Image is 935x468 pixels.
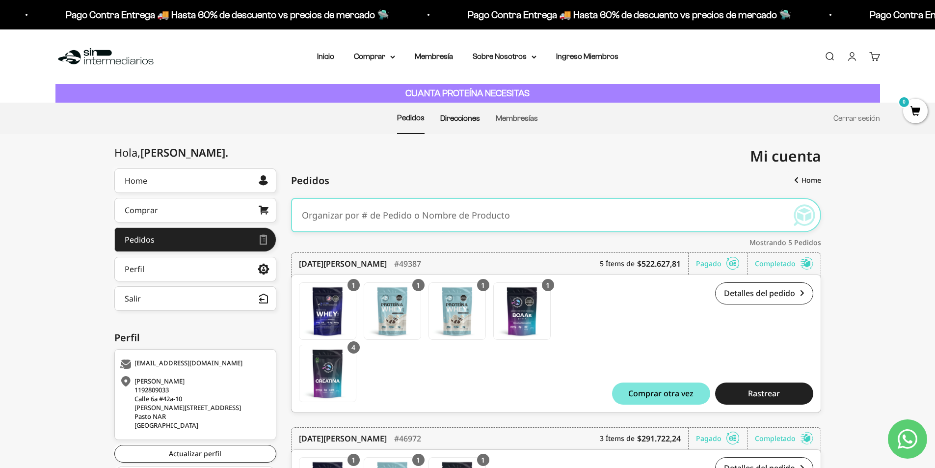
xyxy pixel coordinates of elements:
[628,389,694,397] span: Comprar otra vez
[114,168,276,193] a: Home
[903,107,928,117] a: 0
[114,445,276,463] a: Actualizar perfil
[556,52,618,60] a: Ingreso Miembros
[494,283,550,339] img: Translation missing: es.BCAAs sabor Limón - Mandarina (2:1:1)
[114,257,276,281] a: Perfil
[755,428,813,449] div: Completado
[66,7,389,23] p: Pago Contra Entrega 🚚 Hasta 60% de descuento vs precios de mercado 🛸
[291,237,821,248] div: Mostrando 5 Pedidos
[833,114,880,122] a: Cerrar sesión
[397,113,425,122] a: Pedidos
[114,330,276,345] div: Perfil
[787,171,821,189] a: Home
[299,282,356,340] a: Proteína Whey - Vainilla - Vainilla / 2 libras (910g)
[125,177,147,185] div: Home
[125,236,155,244] div: Pedidos
[302,200,781,230] input: Organizar por # de Pedido o Nombre de Producto
[394,428,421,449] div: #46972
[542,279,554,291] div: 1
[291,173,329,188] span: Pedidos
[600,428,689,449] div: 3 Ítems de
[125,206,158,214] div: Comprar
[637,433,681,444] b: $291.722,24
[299,283,356,339] img: Translation missing: es.Proteína Whey - Vainilla - Vainilla / 2 libras (910g)
[898,96,910,108] mark: 0
[114,227,276,252] a: Pedidos
[612,383,710,405] button: Comprar otra vez
[748,389,780,397] span: Rastrear
[347,454,360,466] div: 1
[415,52,453,60] a: Membresía
[496,114,538,122] a: Membresías
[473,50,536,63] summary: Sobre Nosotros
[750,146,821,166] span: Mi cuenta
[347,341,360,354] div: 4
[493,282,551,340] a: BCAAs sabor Limón - Mandarina (2:1:1)
[120,377,268,430] div: [PERSON_NAME] 1192809033 Calle 6a #42a-10 [PERSON_NAME][STREET_ADDRESS] Pasto NAR [GEOGRAPHIC_DATA]
[114,286,276,311] button: Salir
[440,114,480,122] a: Direcciones
[225,145,228,160] span: .
[120,359,268,369] div: [EMAIL_ADDRESS][DOMAIN_NAME]
[600,253,689,275] div: 5 Ítems de
[347,279,360,291] div: 1
[299,258,387,270] time: [DATE][PERSON_NAME]
[428,282,486,340] a: Proteína Whey - Cookies & Cream - Cookies & Cream / 1 libra (460g)
[364,282,421,340] a: Proteína Whey - Cookies & Cream - Cookies & Cream / 2 libras (910g)
[140,145,228,160] span: [PERSON_NAME]
[412,279,425,291] div: 1
[715,383,813,405] button: Rastrear
[429,283,485,339] img: Translation missing: es.Proteína Whey - Cookies & Cream - Cookies & Cream / 1 libra (460g)
[299,345,356,402] a: Creatina Monohidrato
[637,258,681,270] b: $522.627,81
[317,52,334,60] a: Inicio
[394,253,421,275] div: #49387
[468,7,791,23] p: Pago Contra Entrega 🚚 Hasta 60% de descuento vs precios de mercado 🛸
[299,345,356,402] img: Translation missing: es.Creatina Monohidrato
[114,146,228,159] div: Hola,
[755,253,813,275] div: Completado
[125,295,141,303] div: Salir
[715,282,813,304] a: Detalles del pedido
[364,283,421,339] img: Translation missing: es.Proteína Whey - Cookies & Cream - Cookies & Cream / 2 libras (910g)
[696,253,748,275] div: Pagado
[125,265,144,273] div: Perfil
[354,50,395,63] summary: Comprar
[412,454,425,466] div: 1
[477,279,489,291] div: 1
[405,88,530,98] strong: CUANTA PROTEÍNA NECESITAS
[696,428,748,449] div: Pagado
[477,454,489,466] div: 1
[114,198,276,222] a: Comprar
[299,433,387,444] time: [DATE][PERSON_NAME]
